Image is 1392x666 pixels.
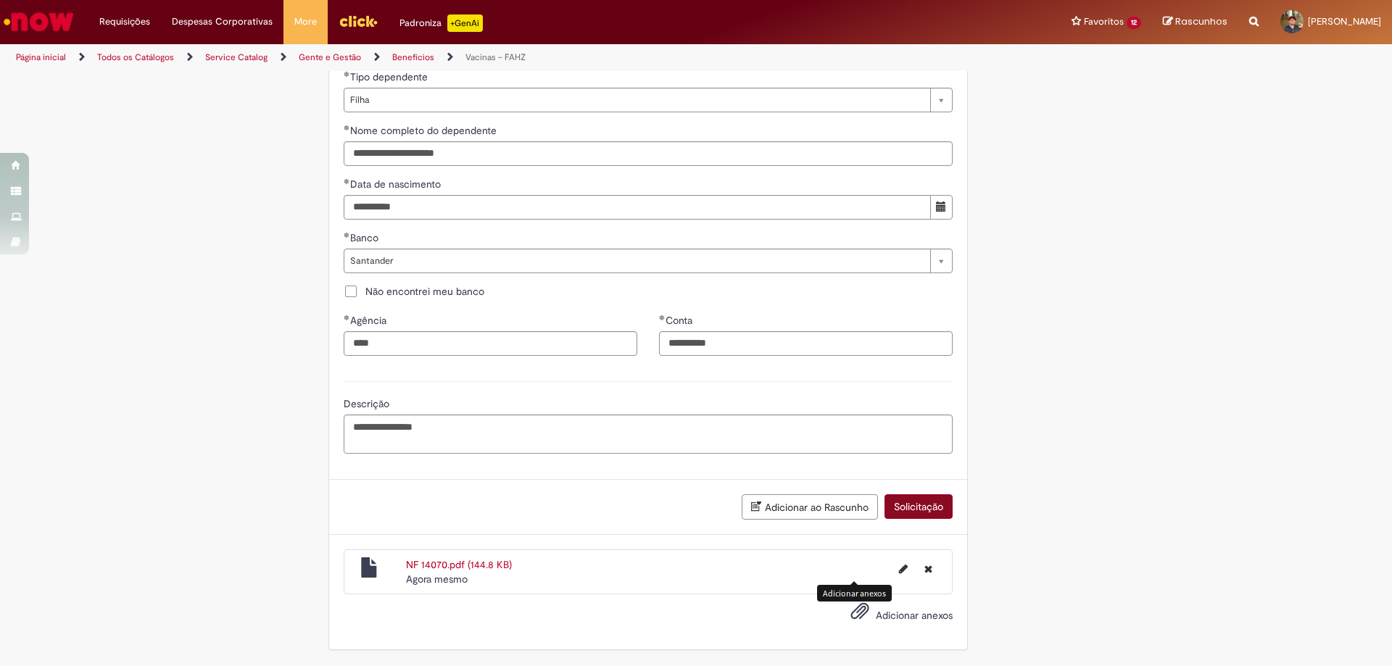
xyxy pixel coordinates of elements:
[205,51,268,63] a: Service Catalog
[659,315,666,320] span: Obrigatório Preenchido
[344,71,350,77] span: Obrigatório Preenchido
[350,70,431,83] span: Tipo dependente
[365,284,484,299] span: Não encontrei meu banco
[406,573,468,586] span: Agora mesmo
[350,178,444,191] span: Data de nascimento
[299,51,361,63] a: Gente e Gestão
[350,231,381,244] span: Banco
[344,397,392,410] span: Descrição
[344,415,953,454] textarea: Descrição
[344,178,350,184] span: Obrigatório Preenchido
[172,14,273,29] span: Despesas Corporativas
[344,141,953,166] input: Nome completo do dependente
[1127,17,1141,29] span: 12
[447,14,483,32] p: +GenAi
[1,7,76,36] img: ServiceNow
[890,557,916,580] button: Editar nome de arquivo NF 14070.pdf
[1084,14,1124,29] span: Favoritos
[344,315,350,320] span: Obrigatório Preenchido
[1175,14,1227,28] span: Rascunhos
[847,598,873,631] button: Adicionar anexos
[399,14,483,32] div: Padroniza
[406,558,512,571] a: NF 14070.pdf (144.8 KB)
[11,44,917,71] ul: Trilhas de página
[350,249,923,272] span: Santander
[350,314,389,327] span: Agência
[344,195,931,220] input: Data de nascimento 26 February 2025 Wednesday
[97,51,174,63] a: Todos os Catálogos
[817,585,892,602] div: Adicionar anexos
[294,14,317,29] span: More
[392,51,434,63] a: Benefícios
[659,331,953,356] input: Conta
[350,124,500,137] span: Nome completo do dependente
[344,331,637,356] input: Agência
[876,609,953,622] span: Adicionar anexos
[465,51,526,63] a: Vacinas – FAHZ
[16,51,66,63] a: Página inicial
[344,232,350,238] span: Obrigatório Preenchido
[406,573,468,586] time: 01/09/2025 08:55:31
[742,494,878,520] button: Adicionar ao Rascunho
[344,125,350,130] span: Obrigatório Preenchido
[930,195,953,220] button: Mostrar calendário para Data de nascimento
[99,14,150,29] span: Requisições
[339,10,378,32] img: click_logo_yellow_360x200.png
[916,557,941,580] button: Excluir NF 14070.pdf
[884,494,953,519] button: Solicitação
[666,314,695,327] span: Conta
[1163,15,1227,29] a: Rascunhos
[350,88,923,112] span: Filha
[1308,15,1381,28] span: [PERSON_NAME]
